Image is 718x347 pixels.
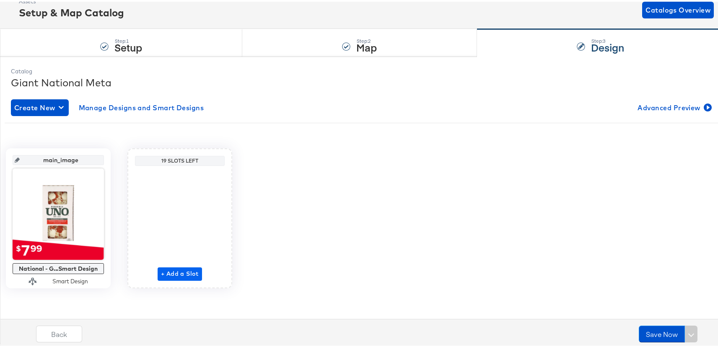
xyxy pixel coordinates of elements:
[115,39,143,52] strong: Setup
[115,36,143,42] div: Step: 1
[11,74,713,88] div: Giant National Meta
[11,98,69,114] button: Create New
[638,100,710,112] span: Advanced Preview
[634,98,713,114] button: Advanced Preview
[14,100,65,112] span: Create New
[52,276,88,284] div: Smart Design
[161,267,199,277] span: + Add a Slot
[639,324,685,341] button: Save Now
[591,39,625,52] strong: Design
[11,66,713,74] div: Catalog
[357,36,377,42] div: Step: 2
[645,3,710,14] span: Catalogs Overview
[19,4,124,18] div: Setup & Map Catalog
[36,324,82,341] button: Back
[75,98,207,114] button: Manage Designs and Smart Designs
[357,39,377,52] strong: Map
[591,36,625,42] div: Step: 3
[79,100,204,112] span: Manage Designs and Smart Designs
[137,156,223,163] div: 19 Slots Left
[158,266,202,279] button: + Add a Slot
[15,264,102,270] div: National - G...Smart Design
